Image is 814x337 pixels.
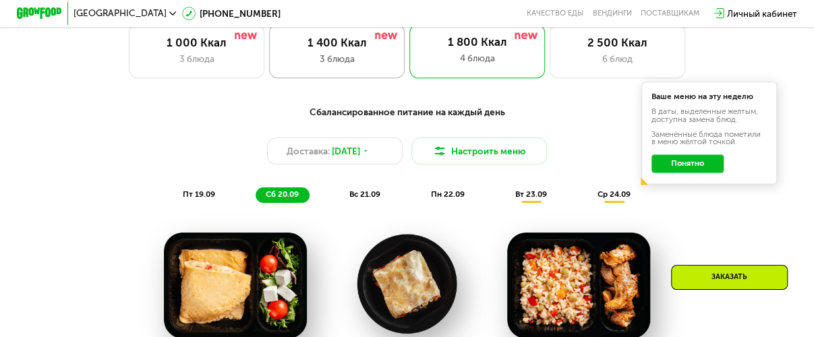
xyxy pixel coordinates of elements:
div: Ваше меню на эту неделю [651,93,767,101]
a: [PHONE_NUMBER] [182,7,281,20]
div: 2 500 Ккал [561,36,673,49]
div: 6 блюд [561,52,673,65]
span: ср 24.09 [598,189,631,199]
a: Вендинги [592,9,631,18]
span: вт 23.09 [515,189,547,199]
div: В даты, выделенные желтым, доступна замена блюд. [651,108,767,123]
div: Личный кабинет [727,7,797,20]
span: Доставка: [287,144,330,158]
span: вс 21.09 [349,189,380,199]
button: Понятно [651,154,724,173]
button: Настроить меню [411,137,547,164]
div: 1 400 Ккал [281,36,393,49]
span: пн 22.09 [431,189,465,199]
a: Качество еды [527,9,583,18]
div: 3 блюда [281,52,393,65]
div: 3 блюда [141,52,253,65]
div: Заказать [671,265,788,290]
span: [DATE] [332,144,360,158]
span: [GEOGRAPHIC_DATA] [74,9,167,18]
span: сб 20.09 [266,189,299,199]
div: поставщикам [641,9,699,18]
div: 1 000 Ккал [141,36,253,49]
div: 4 блюда [421,51,533,65]
div: 1 800 Ккал [421,35,533,49]
span: пт 19.09 [183,189,215,199]
div: Заменённые блюда пометили в меню жёлтой точкой. [651,131,767,146]
div: Сбалансированное питание на каждый день [72,105,741,119]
